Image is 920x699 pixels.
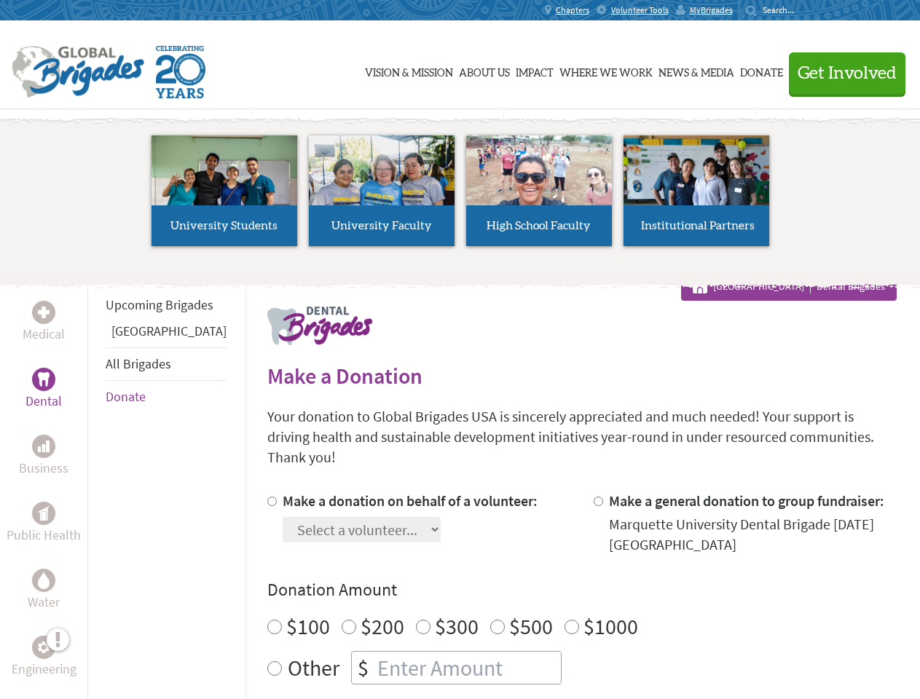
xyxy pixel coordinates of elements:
[19,458,68,478] p: Business
[641,220,755,232] span: Institutional Partners
[609,514,897,555] div: Marquette University Dental Brigade [DATE] [GEOGRAPHIC_DATA]
[624,135,769,246] a: Institutional Partners
[283,491,538,510] label: Make a donation on behalf of a volunteer:
[25,391,62,411] p: Dental
[267,307,372,345] img: logo-dental.png
[556,4,589,16] span: Chapters
[12,636,76,679] a: EngineeringEngineering
[583,612,638,640] label: $1000
[38,307,50,318] img: Medical
[12,659,76,679] p: Engineering
[106,355,171,372] a: All Brigades
[23,301,65,344] a: MedicalMedical
[658,34,734,107] a: News & Media
[374,652,561,684] input: Enter Amount
[609,491,884,510] label: Make a general donation to group fundraiser:
[111,323,227,339] a: [GEOGRAPHIC_DATA]
[7,502,81,545] a: Public HealthPublic Health
[352,652,374,684] div: $
[28,569,60,612] a: WaterWater
[32,301,55,324] div: Medical
[38,441,50,452] img: Business
[559,34,653,107] a: Where We Work
[740,34,783,107] a: Donate
[38,572,50,588] img: Water
[106,289,227,321] li: Upcoming Brigades
[32,435,55,458] div: Business
[32,368,55,391] div: Dental
[466,135,612,246] a: High School Faculty
[789,52,905,94] button: Get Involved
[288,651,339,684] label: Other
[152,135,297,246] a: University Students
[611,4,669,16] span: Volunteer Tools
[763,4,804,15] input: Search...
[170,220,278,232] span: University Students
[19,435,68,478] a: BusinessBusiness
[690,4,733,16] span: MyBrigades
[267,578,897,601] h4: Donation Amount
[331,220,432,232] span: University Faculty
[361,612,404,640] label: $200
[624,135,769,232] img: menu_brigades_submenu_4.jpg
[487,220,591,232] span: High School Faculty
[798,65,897,82] span: Get Involved
[435,612,479,640] label: $300
[106,296,213,313] a: Upcoming Brigades
[106,381,227,413] li: Donate
[106,321,227,347] li: Panama
[32,636,55,659] div: Engineering
[32,502,55,525] div: Public Health
[267,406,897,467] p: Your donation to Global Brigades USA is sincerely appreciated and much needed! Your support is dr...
[25,368,62,411] a: DentalDental
[152,135,297,232] img: menu_brigades_submenu_1.jpg
[267,363,897,389] h2: Make a Donation
[23,324,65,344] p: Medical
[309,135,455,246] a: University Faculty
[286,612,330,640] label: $100
[156,46,205,98] img: Global Brigades Celebrating 20 Years
[32,569,55,592] div: Water
[309,135,455,233] img: menu_brigades_submenu_2.jpg
[12,46,144,98] img: Global Brigades Logo
[365,34,453,107] a: Vision & Mission
[466,135,612,206] img: menu_brigades_submenu_3.jpg
[516,34,554,107] a: Impact
[459,34,510,107] a: About Us
[106,347,227,381] li: All Brigades
[106,388,146,405] a: Donate
[38,506,50,521] img: Public Health
[509,612,553,640] label: $500
[7,525,81,545] p: Public Health
[38,641,50,653] img: Engineering
[38,372,50,386] img: Dental
[28,592,60,612] p: Water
